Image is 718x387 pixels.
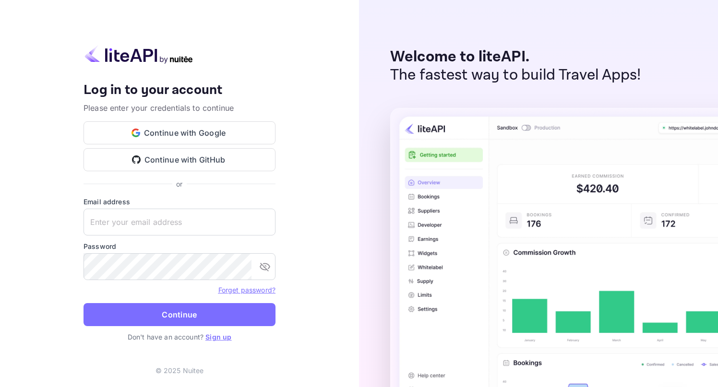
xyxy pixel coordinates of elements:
h4: Log in to your account [84,82,275,99]
a: Sign up [205,333,231,341]
p: Don't have an account? [84,332,275,342]
label: Email address [84,197,275,207]
p: © 2025 Nuitee [156,365,204,375]
button: Continue with Google [84,121,275,144]
label: Password [84,241,275,251]
button: toggle password visibility [255,257,275,276]
p: Please enter your credentials to continue [84,102,275,114]
p: or [176,179,182,189]
button: Continue with GitHub [84,148,275,171]
a: Forget password? [218,285,275,294]
button: Continue [84,303,275,326]
a: Forget password? [218,286,275,294]
img: liteapi [84,45,194,64]
input: Enter your email address [84,209,275,235]
p: The fastest way to build Travel Apps! [390,66,641,84]
p: Welcome to liteAPI. [390,48,641,66]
